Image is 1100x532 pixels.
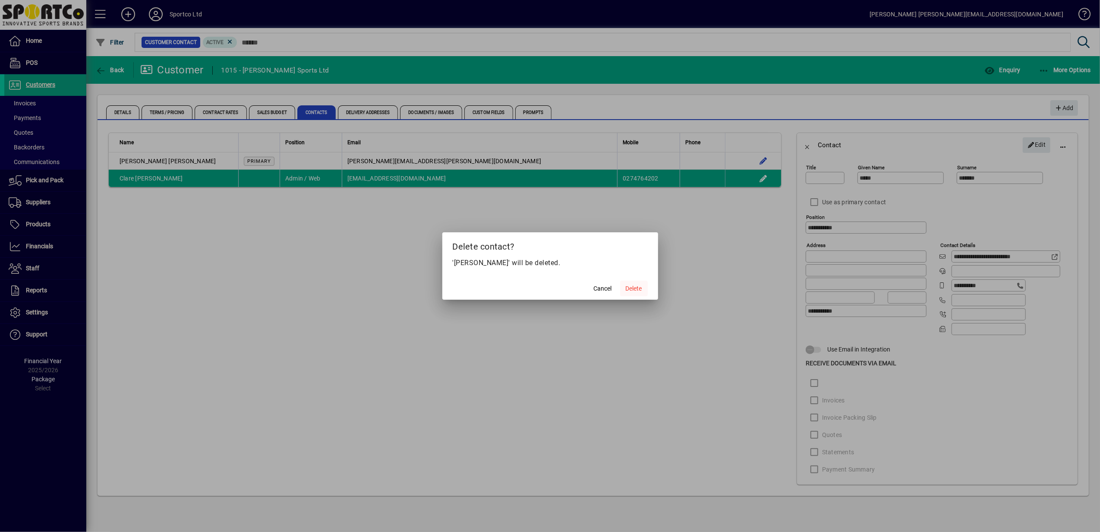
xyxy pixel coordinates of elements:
span: Delete [626,284,642,293]
span: Cancel [594,284,612,293]
h2: Delete contact? [442,232,658,257]
p: '[PERSON_NAME]' will be deleted. [453,258,648,268]
button: Delete [620,281,648,296]
button: Cancel [589,281,617,296]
